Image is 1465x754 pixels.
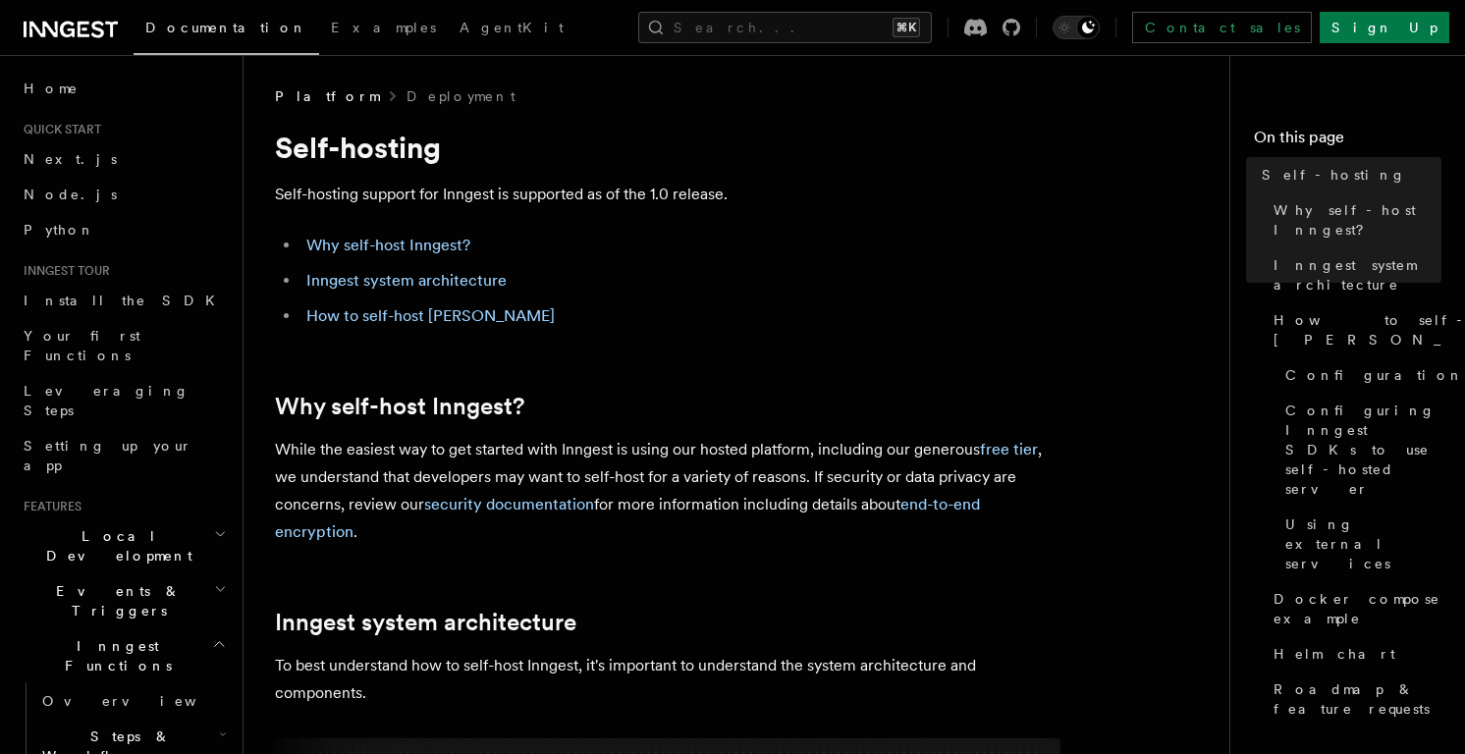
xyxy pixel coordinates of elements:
span: Inngest tour [16,263,110,279]
a: How to self-host [PERSON_NAME] [306,306,555,325]
span: Local Development [16,526,214,565]
a: Python [16,212,231,247]
a: Inngest system architecture [275,609,576,636]
a: free tier [980,440,1038,458]
span: Install the SDK [24,293,227,308]
span: Examples [331,20,436,35]
h1: Self-hosting [275,130,1060,165]
a: Helm chart [1266,636,1441,672]
span: Your first Functions [24,328,140,363]
a: AgentKit [448,6,575,53]
a: Sign Up [1320,12,1449,43]
span: Configuration [1285,365,1464,385]
span: Roadmap & feature requests [1274,679,1441,719]
span: Configuring Inngest SDKs to use self-hosted server [1285,401,1441,499]
a: How to self-host [PERSON_NAME] [1266,302,1441,357]
a: Why self-host Inngest? [275,393,524,420]
a: Home [16,71,231,106]
a: Configuring Inngest SDKs to use self-hosted server [1277,393,1441,507]
span: Self-hosting [1262,165,1406,185]
a: Node.js [16,177,231,212]
span: Features [16,499,81,514]
span: Overview [42,693,244,709]
a: Why self-host Inngest? [1266,192,1441,247]
span: Documentation [145,20,307,35]
a: Roadmap & feature requests [1266,672,1441,727]
button: Toggle dark mode [1053,16,1100,39]
a: Configuration [1277,357,1441,393]
span: Helm chart [1274,644,1395,664]
a: security documentation [424,495,594,513]
a: Your first Functions [16,318,231,373]
span: Events & Triggers [16,581,214,620]
span: Inngest system architecture [1274,255,1441,295]
a: Overview [34,683,231,719]
a: Next.js [16,141,231,177]
p: To best understand how to self-host Inngest, it's important to understand the system architecture... [275,652,1060,707]
button: Local Development [16,518,231,573]
h4: On this page [1254,126,1441,157]
button: Events & Triggers [16,573,231,628]
button: Inngest Functions [16,628,231,683]
span: Quick start [16,122,101,137]
span: Next.js [24,151,117,167]
span: Setting up your app [24,438,192,473]
a: Setting up your app [16,428,231,483]
a: Docker compose example [1266,581,1441,636]
span: AgentKit [460,20,564,35]
span: Why self-host Inngest? [1274,200,1441,240]
span: Node.js [24,187,117,202]
a: Using external services [1277,507,1441,581]
span: Home [24,79,79,98]
span: Using external services [1285,514,1441,573]
a: Leveraging Steps [16,373,231,428]
span: Python [24,222,95,238]
a: Contact sales [1132,12,1312,43]
button: Search...⌘K [638,12,932,43]
span: Docker compose example [1274,589,1441,628]
kbd: ⌘K [893,18,920,37]
p: Self-hosting support for Inngest is supported as of the 1.0 release. [275,181,1060,208]
span: Platform [275,86,379,106]
a: Why self-host Inngest? [306,236,470,254]
span: Inngest Functions [16,636,212,675]
a: Examples [319,6,448,53]
a: Install the SDK [16,283,231,318]
a: Self-hosting [1254,157,1441,192]
p: While the easiest way to get started with Inngest is using our hosted platform, including our gen... [275,436,1060,546]
a: Inngest system architecture [306,271,507,290]
a: Inngest system architecture [1266,247,1441,302]
span: Leveraging Steps [24,383,190,418]
a: Deployment [407,86,515,106]
a: Documentation [134,6,319,55]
